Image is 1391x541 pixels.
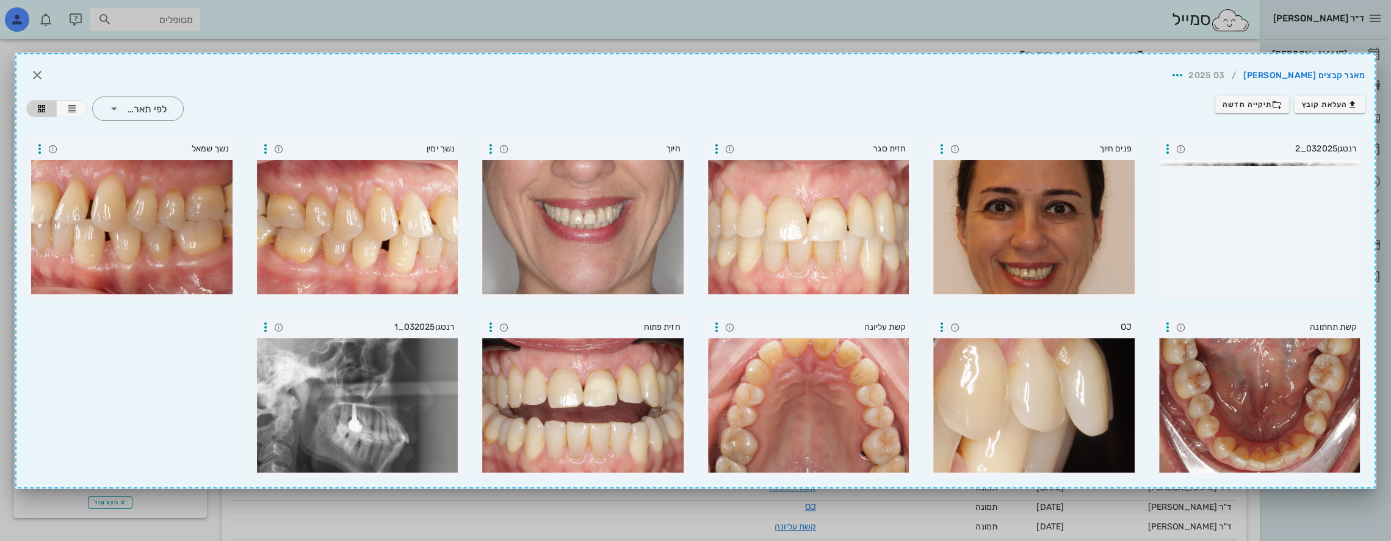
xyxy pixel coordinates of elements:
[287,321,455,334] span: רנטגן032025_1
[287,142,455,156] span: נשך ימין
[738,142,906,156] span: חזית סגר
[1302,100,1357,109] span: העלאת קובץ
[963,142,1132,156] span: פנים חיוך
[1189,321,1357,334] span: קשת תחתונה
[1224,66,1243,85] li: /
[1223,100,1282,109] span: תיקייה חדשה
[1215,96,1290,113] button: תיקייה חדשה
[1294,96,1365,113] button: העלאת קובץ
[126,104,167,115] div: לפי תאריך
[1243,66,1365,85] a: מאגר קבצים [PERSON_NAME]
[512,321,681,334] span: חזית פתוח
[61,142,229,156] span: נשך שמאל
[1189,142,1357,156] span: רנטגן032025_2
[92,96,184,121] div: לפי תאריך
[512,142,681,156] span: חיוך
[963,321,1132,334] span: OJ
[738,321,906,334] span: קשת עליונה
